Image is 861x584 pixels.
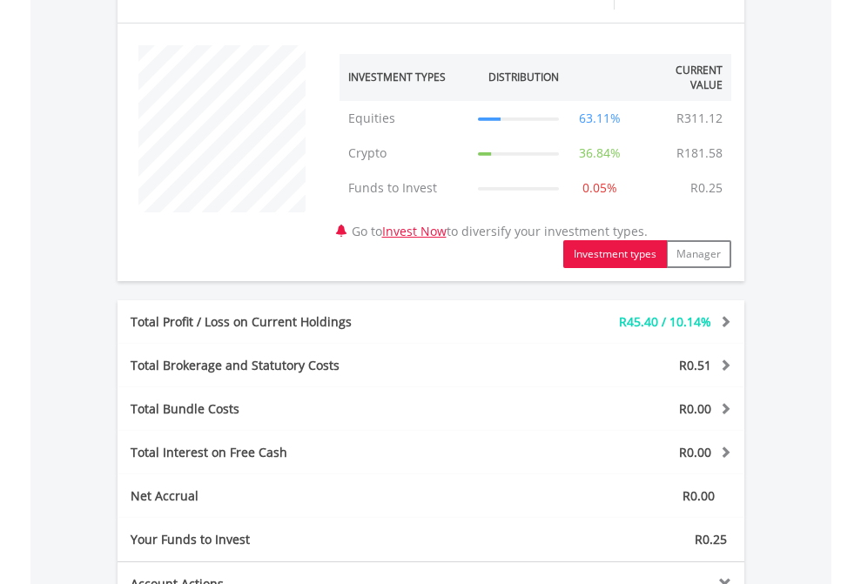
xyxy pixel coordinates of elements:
[118,531,431,548] div: Your Funds to Invest
[382,223,447,239] a: Invest Now
[118,400,483,418] div: Total Bundle Costs
[568,101,633,136] td: 63.11%
[563,240,667,268] button: Investment types
[118,357,483,374] div: Total Brokerage and Statutory Costs
[488,70,559,84] div: Distribution
[340,101,470,136] td: Equities
[666,240,731,268] button: Manager
[679,444,711,460] span: R0.00
[633,54,731,101] th: Current Value
[679,357,711,373] span: R0.51
[682,171,731,205] td: R0.25
[695,531,727,547] span: R0.25
[340,54,470,101] th: Investment Types
[683,487,715,504] span: R0.00
[679,400,711,417] span: R0.00
[118,444,483,461] div: Total Interest on Free Cash
[118,313,483,331] div: Total Profit / Loss on Current Holdings
[619,313,711,330] span: R45.40 / 10.14%
[326,37,744,268] div: Go to to diversify your investment types.
[568,136,633,171] td: 36.84%
[340,171,470,205] td: Funds to Invest
[340,136,470,171] td: Crypto
[668,136,731,171] td: R181.58
[668,101,731,136] td: R311.12
[568,171,633,205] td: 0.05%
[118,487,483,505] div: Net Accrual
